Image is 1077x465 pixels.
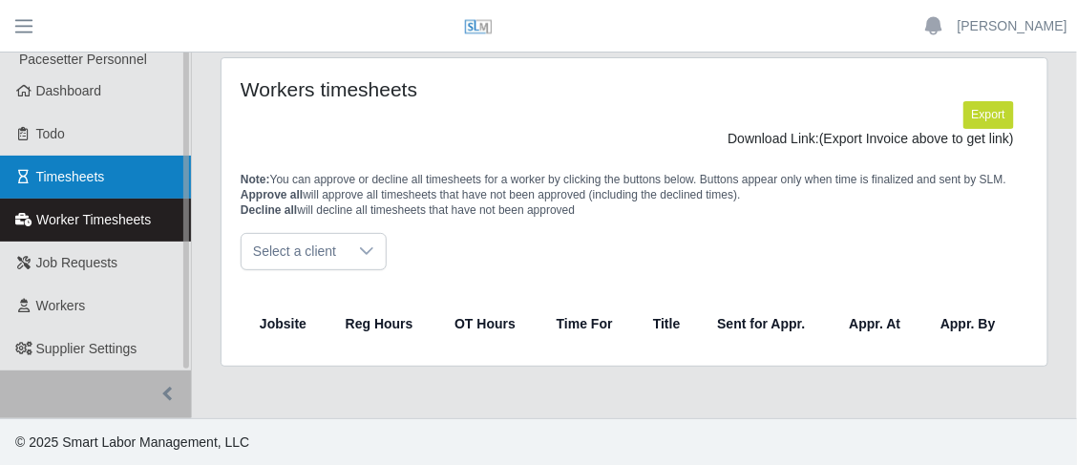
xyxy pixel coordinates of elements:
[255,129,1014,149] div: Download Link:
[330,301,439,347] th: Reg Hours
[541,301,638,347] th: Time For
[702,301,834,347] th: Sent for Appr.
[19,52,147,67] span: Pacesetter Personnel
[963,101,1014,128] button: Export
[638,301,702,347] th: Title
[241,77,552,101] h4: Workers timesheets
[241,188,303,201] span: Approve all
[36,298,86,313] span: Workers
[958,16,1067,36] a: [PERSON_NAME]
[819,131,1014,146] span: (Export Invoice above to get link)
[464,12,493,41] img: SLM Logo
[248,301,330,347] th: Jobsite
[241,203,297,217] span: Decline all
[241,173,270,186] span: Note:
[36,169,105,184] span: Timesheets
[36,341,137,356] span: Supplier Settings
[36,126,65,141] span: Todo
[925,301,1021,347] th: Appr. By
[241,172,1028,218] p: You can approve or decline all timesheets for a worker by clicking the buttons below. Buttons app...
[36,212,151,227] span: Worker Timesheets
[439,301,541,347] th: OT Hours
[36,255,118,270] span: Job Requests
[36,83,102,98] span: Dashboard
[15,434,249,450] span: © 2025 Smart Labor Management, LLC
[242,234,348,269] span: Select a client
[834,301,926,347] th: Appr. At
